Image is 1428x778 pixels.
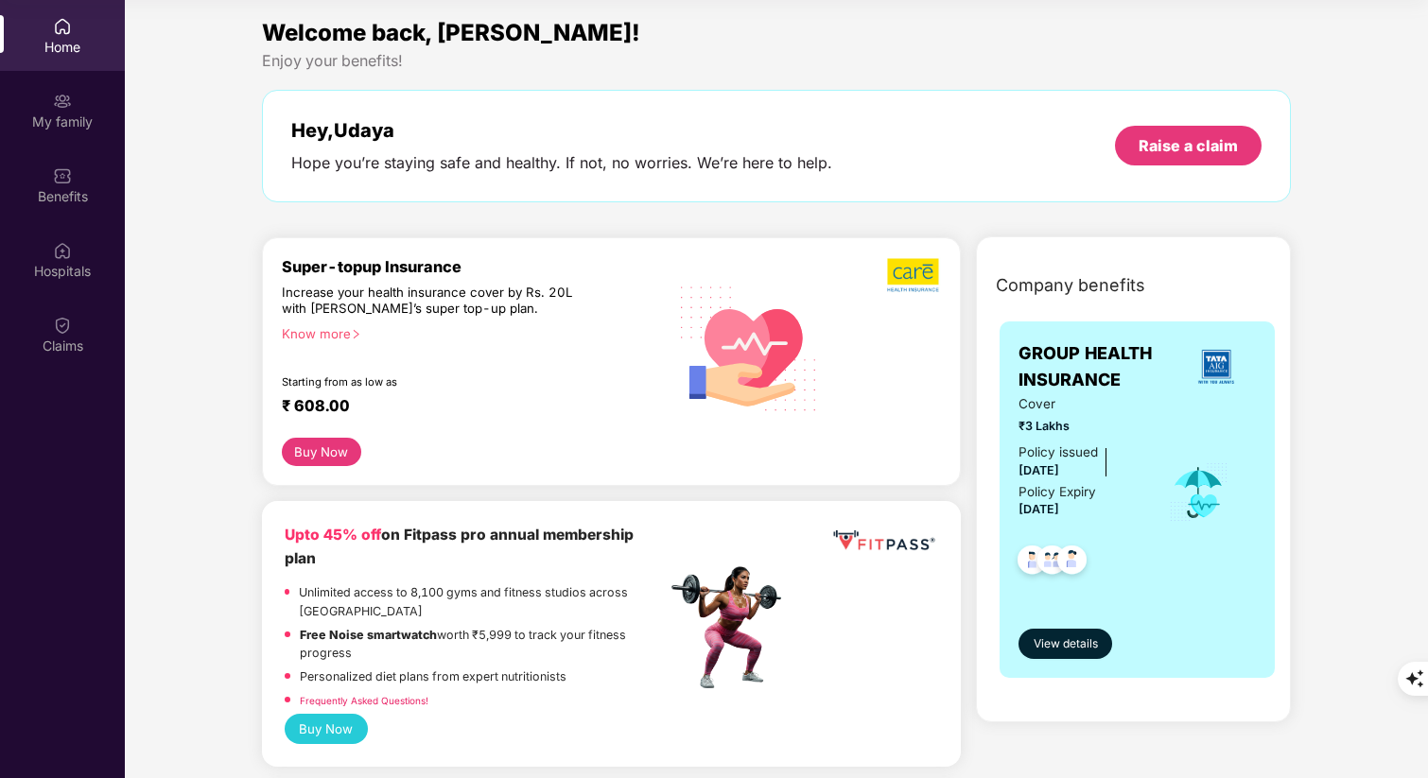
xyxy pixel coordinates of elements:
div: Policy issued [1019,442,1098,462]
button: Buy Now [282,438,361,466]
div: Know more [282,326,655,339]
div: ₹ 608.00 [282,396,648,419]
span: Cover [1019,394,1142,414]
div: Increase your health insurance cover by Rs. 20L with [PERSON_NAME]’s super top-up plan. [282,285,584,318]
span: [DATE] [1019,502,1059,516]
img: svg+xml;base64,PHN2ZyB4bWxucz0iaHR0cDovL3d3dy53My5vcmcvMjAwMC9zdmciIHdpZHRoPSI0OC45MTUiIGhlaWdodD... [1029,540,1075,586]
div: Hey, Udaya [291,119,832,142]
img: svg+xml;base64,PHN2ZyB4bWxucz0iaHR0cDovL3d3dy53My5vcmcvMjAwMC9zdmciIHdpZHRoPSI0OC45NDMiIGhlaWdodD... [1009,540,1055,586]
span: [DATE] [1019,463,1059,477]
b: Upto 45% off [285,526,381,544]
span: Welcome back, [PERSON_NAME]! [262,19,640,46]
div: Raise a claim [1139,135,1238,156]
img: icon [1168,461,1229,524]
button: View details [1019,629,1112,659]
img: b5dec4f62d2307b9de63beb79f102df3.png [887,257,941,293]
span: right [351,329,361,339]
b: on Fitpass pro annual membership plan [285,526,634,566]
p: Personalized diet plans from expert nutritionists [300,667,566,686]
img: svg+xml;base64,PHN2ZyB3aWR0aD0iMjAiIGhlaWdodD0iMjAiIHZpZXdCb3g9IjAgMCAyMCAyMCIgZmlsbD0ibm9uZSIgeG... [53,92,72,111]
span: View details [1034,635,1098,653]
div: Enjoy your benefits! [262,51,1291,71]
img: svg+xml;base64,PHN2ZyBpZD0iSG9tZSIgeG1sbnM9Imh0dHA6Ly93d3cudzMub3JnLzIwMDAvc3ZnIiB3aWR0aD0iMjAiIG... [53,17,72,36]
img: fpp.png [666,562,798,694]
p: worth ₹5,999 to track your fitness progress [300,626,666,663]
img: svg+xml;base64,PHN2ZyBpZD0iQmVuZWZpdHMiIHhtbG5zPSJodHRwOi8vd3d3LnczLm9yZy8yMDAwL3N2ZyIgd2lkdGg9Ij... [53,166,72,185]
strong: Free Noise smartwatch [300,628,437,642]
div: Hope you’re staying safe and healthy. If not, no worries. We’re here to help. [291,153,832,173]
span: Company benefits [996,272,1145,299]
button: Buy Now [285,714,368,744]
img: svg+xml;base64,PHN2ZyB4bWxucz0iaHR0cDovL3d3dy53My5vcmcvMjAwMC9zdmciIHhtbG5zOnhsaW5rPSJodHRwOi8vd3... [667,264,831,431]
img: svg+xml;base64,PHN2ZyB4bWxucz0iaHR0cDovL3d3dy53My5vcmcvMjAwMC9zdmciIHdpZHRoPSI0OC45NDMiIGhlaWdodD... [1049,540,1095,586]
span: GROUP HEALTH INSURANCE [1019,340,1177,394]
img: insurerLogo [1191,341,1242,392]
img: svg+xml;base64,PHN2ZyBpZD0iQ2xhaW0iIHhtbG5zPSJodHRwOi8vd3d3LnczLm9yZy8yMDAwL3N2ZyIgd2lkdGg9IjIwIi... [53,316,72,335]
div: Starting from as low as [282,375,586,389]
p: Unlimited access to 8,100 gyms and fitness studios across [GEOGRAPHIC_DATA] [299,583,666,620]
span: ₹3 Lakhs [1019,417,1142,436]
img: svg+xml;base64,PHN2ZyBpZD0iSG9zcGl0YWxzIiB4bWxucz0iaHR0cDovL3d3dy53My5vcmcvMjAwMC9zdmciIHdpZHRoPS... [53,241,72,260]
div: Policy Expiry [1019,482,1096,502]
img: fppp.png [829,524,938,558]
div: Super-topup Insurance [282,257,667,276]
a: Frequently Asked Questions! [300,695,428,706]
